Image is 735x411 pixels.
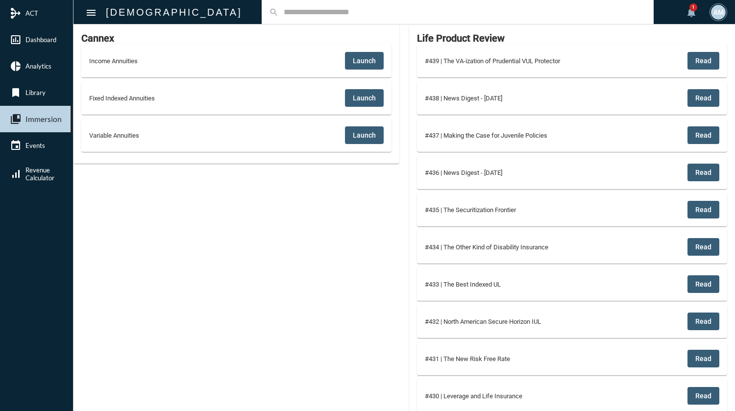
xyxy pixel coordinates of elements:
span: Read [695,392,711,400]
button: Read [687,275,719,293]
mat-icon: mediation [10,7,22,19]
div: Fixed Indexed Annuities [89,95,218,102]
button: Read [687,126,719,144]
div: Variable Annuities [89,132,208,139]
div: #431 | The New Risk Free Rate [425,355,569,363]
div: #436 | News Digest - [DATE] [425,169,564,176]
span: Read [695,169,711,176]
div: 1 [689,3,697,11]
button: Read [687,164,719,181]
div: #433 | The Best Indexed UL [425,281,563,288]
h2: [DEMOGRAPHIC_DATA] [106,4,242,20]
mat-icon: notifications [686,6,697,18]
button: Read [687,89,719,107]
mat-icon: search [269,7,279,17]
div: AM [711,5,726,20]
mat-icon: event [10,140,22,151]
span: Read [695,317,711,325]
div: #439 | The VA-ization of Prudential VUL Protector [425,57,603,65]
mat-icon: bookmark [10,87,22,98]
span: Analytics [25,62,51,70]
mat-icon: signal_cellular_alt [10,168,22,180]
span: ACT [25,9,38,17]
div: #430 | Leverage and Life Insurance [425,392,577,400]
button: Read [687,238,719,256]
div: Income Annuities [89,57,207,65]
mat-icon: pie_chart [10,60,22,72]
span: Revenue Calculator [25,166,54,182]
mat-icon: Side nav toggle icon [85,7,97,19]
span: Launch [353,131,376,139]
span: Dashboard [25,36,56,44]
button: Read [687,201,719,218]
div: #432 | North American Secure Horizon IUL [425,318,590,325]
span: Launch [353,57,376,65]
span: Read [695,57,711,65]
span: Read [695,131,711,139]
div: #438 | News Digest - [DATE] [425,95,564,102]
div: #434 | The Other Kind of Disability Insurance [425,243,595,251]
button: Read [687,387,719,405]
button: Toggle sidenav [81,2,101,22]
span: Library [25,89,46,97]
button: Launch [345,126,384,144]
span: Read [695,206,711,214]
h2: Cannex [81,32,114,44]
span: Read [695,243,711,251]
span: Events [25,142,45,149]
span: Read [695,94,711,102]
mat-icon: collections_bookmark [10,113,22,125]
span: Read [695,355,711,363]
button: Launch [345,89,384,107]
mat-icon: insert_chart_outlined [10,34,22,46]
button: Read [687,350,719,367]
button: Launch [345,52,384,70]
button: Read [687,52,719,70]
button: Read [687,313,719,330]
span: Read [695,280,711,288]
div: #435 | The Securitization Frontier [425,206,573,214]
div: #437 | Making the Case for Juvenile Policies [425,132,594,139]
span: Immersion [25,115,62,123]
span: Launch [353,94,376,102]
h2: Life Product Review [417,32,505,44]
